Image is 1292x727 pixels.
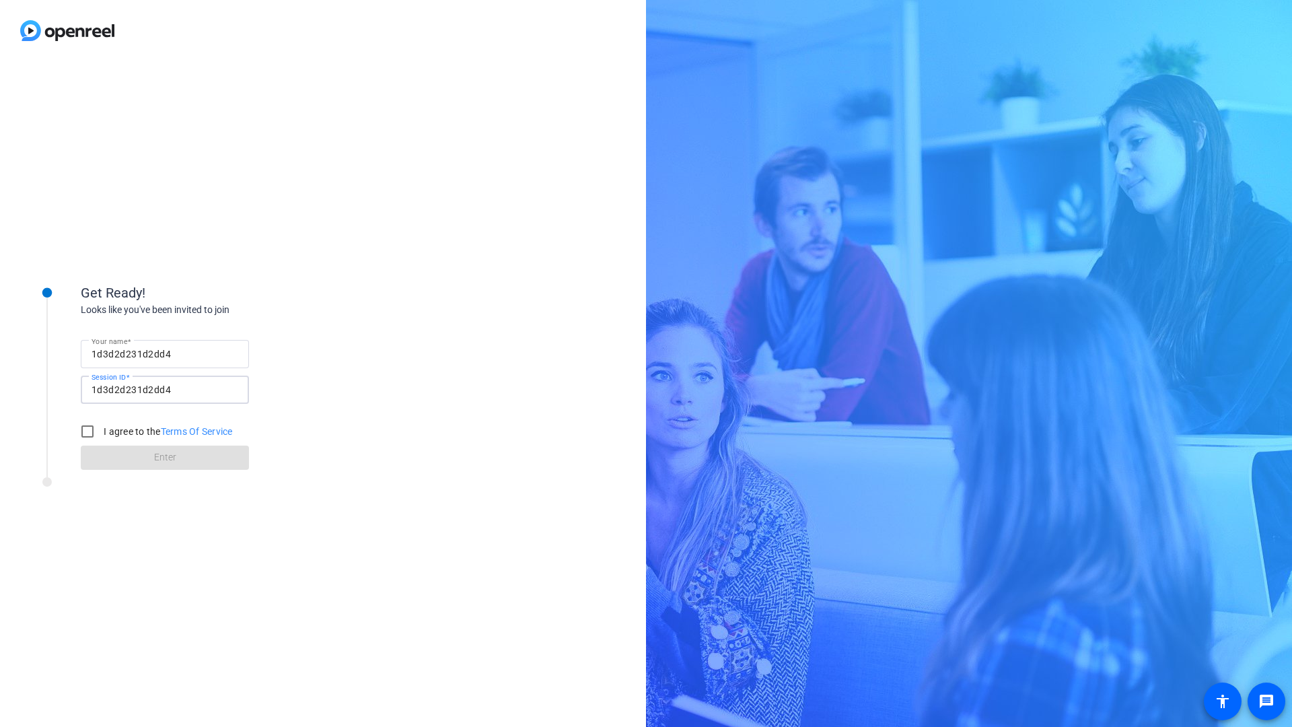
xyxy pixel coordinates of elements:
[101,425,233,438] label: I agree to the
[81,283,350,303] div: Get Ready!
[1258,693,1275,709] mat-icon: message
[1215,693,1231,709] mat-icon: accessibility
[92,373,126,381] mat-label: Session ID
[81,303,350,317] div: Looks like you've been invited to join
[92,337,127,345] mat-label: Your name
[161,426,233,437] a: Terms Of Service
